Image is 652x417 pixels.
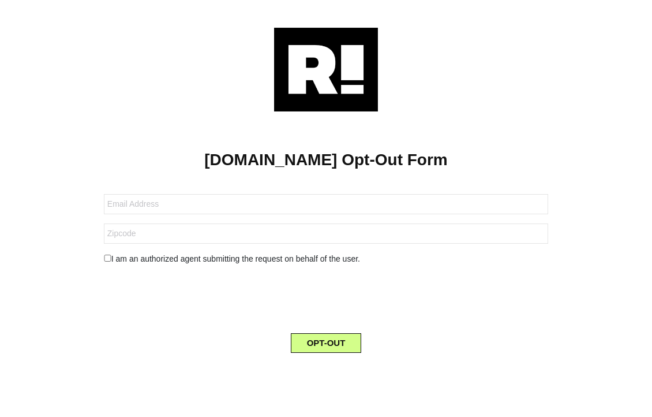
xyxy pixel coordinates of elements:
[104,224,548,244] input: Zipcode
[274,28,378,111] img: Retention.com
[238,274,414,319] iframe: reCAPTCHA
[291,333,362,353] button: OPT-OUT
[104,194,548,214] input: Email Address
[17,150,635,170] h1: [DOMAIN_NAME] Opt-Out Form
[95,253,557,265] div: I am an authorized agent submitting the request on behalf of the user.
